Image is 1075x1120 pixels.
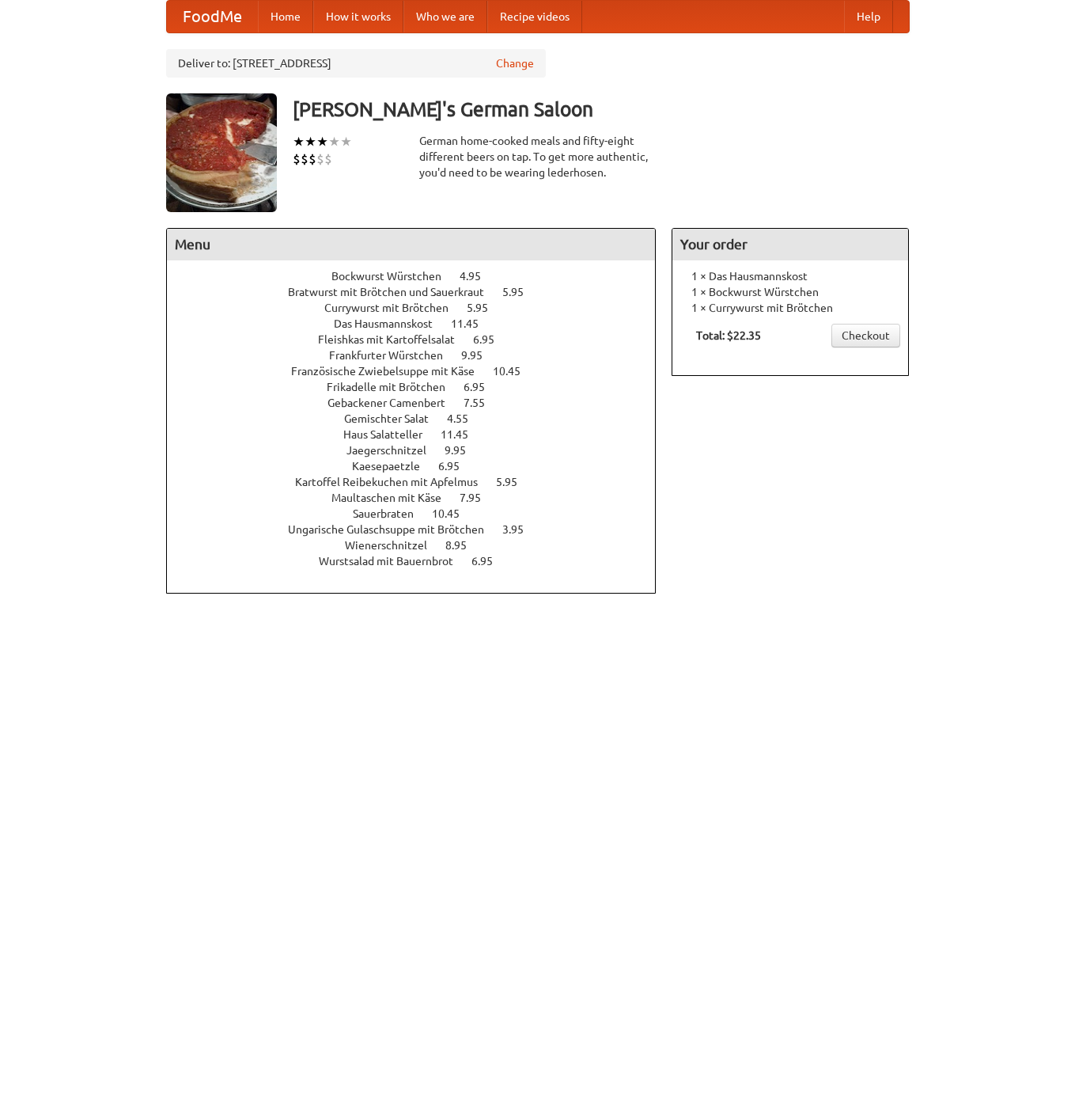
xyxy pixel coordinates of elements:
li: ★ [340,133,352,150]
a: Gebackener Camenbert 7.55 [327,397,514,409]
a: Fleishkas mit Kartoffelsalat 6.95 [318,333,524,346]
span: Gemischter Salat [344,412,445,425]
a: Recipe videos [487,1,582,32]
span: Kaesepaetzle [352,460,436,473]
h4: Menu [167,229,656,260]
li: 1 × Das Hausmannskost [680,268,900,284]
span: 5.95 [502,286,539,298]
span: 10.45 [432,507,475,520]
span: 4.55 [447,412,484,425]
li: 1 × Bockwurst Würstchen [680,284,900,300]
a: Bratwurst mit Brötchen und Sauerkraut 5.95 [288,286,553,298]
span: 3.95 [502,523,539,536]
span: Frikadelle mit Brötchen [327,381,461,393]
div: Deliver to: [STREET_ADDRESS] [166,49,546,78]
span: 6.95 [438,460,475,473]
span: 6.95 [464,381,501,393]
a: Jaegerschnitzel 9.95 [346,444,495,457]
li: ★ [305,133,316,150]
span: 8.95 [445,539,483,552]
li: $ [293,150,301,168]
img: angular.jpg [166,93,277,212]
a: Kaesepaetzle 6.95 [352,460,489,473]
span: 4.95 [460,270,497,283]
a: Frikadelle mit Brötchen 6.95 [327,381,514,393]
h3: [PERSON_NAME]'s German Saloon [293,93,910,125]
a: Bockwurst Würstchen 4.95 [331,270,510,283]
span: Haus Salatteller [343,428,438,441]
span: 7.95 [460,492,497,504]
span: 5.95 [467,302,504,314]
span: 6.95 [473,333,510,346]
span: Bratwurst mit Brötchen und Sauerkraut [288,286,500,298]
a: Haus Salatteller 11.45 [343,428,498,441]
div: German home-cooked meals and fifty-eight different beers on tap. To get more authentic, you'd nee... [419,133,657,180]
li: ★ [316,133,328,150]
a: Sauerbraten 10.45 [353,507,489,520]
a: Gemischter Salat 4.55 [344,412,498,425]
span: Frankfurter Würstchen [329,349,459,362]
a: Change [496,55,534,71]
span: Bockwurst Würstchen [331,270,457,283]
h4: Your order [672,229,908,260]
a: Who we are [403,1,487,32]
a: Wurstsalad mit Bauernbrot 6.95 [319,555,522,568]
span: Sauerbraten [353,507,430,520]
span: 5.95 [496,476,533,488]
span: Wurstsalad mit Bauernbrot [319,555,469,568]
a: Französische Zwiebelsuppe mit Käse 10.45 [291,365,550,378]
span: Currywurst mit Brötchen [324,302,464,314]
li: 1 × Currywurst mit Brötchen [680,300,900,316]
span: Fleishkas mit Kartoffelsalat [318,333,471,346]
li: $ [308,150,316,168]
li: $ [324,150,332,168]
span: 9.95 [461,349,498,362]
a: Checkout [831,324,900,347]
span: Ungarische Gulaschsuppe mit Brötchen [288,523,500,536]
span: 11.45 [451,317,494,330]
span: 11.45 [441,428,484,441]
a: Frankfurter Würstchen 9.95 [329,349,512,362]
span: 9.95 [445,444,482,457]
span: Kartoffel Reibekuchen mit Apfelmus [295,476,494,488]
a: Wienerschnitzel 8.95 [345,539,496,552]
span: Wienerschnitzel [345,539,443,552]
span: Französische Zwiebelsuppe mit Käse [291,365,490,378]
a: Currywurst mit Brötchen 5.95 [324,302,517,314]
li: $ [316,150,324,168]
a: Help [844,1,893,32]
a: Maultaschen mit Käse 7.95 [331,492,510,504]
a: FoodMe [167,1,258,32]
li: ★ [328,133,340,150]
li: ★ [293,133,305,150]
span: Jaegerschnitzel [346,444,442,457]
a: Ungarische Gulaschsuppe mit Brötchen 3.95 [288,523,553,536]
span: Maultaschen mit Käse [331,492,457,504]
a: Das Hausmannskost 11.45 [334,317,508,330]
a: Home [258,1,313,32]
a: Kartoffel Reibekuchen mit Apfelmus 5.95 [295,476,547,488]
li: $ [301,150,308,168]
b: Total: $22.35 [696,329,761,342]
span: 7.55 [464,397,501,409]
span: Gebackener Camenbert [327,397,461,409]
a: How it works [313,1,403,32]
span: Das Hausmannskost [334,317,449,330]
span: 10.45 [493,365,536,378]
span: 6.95 [471,555,509,568]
